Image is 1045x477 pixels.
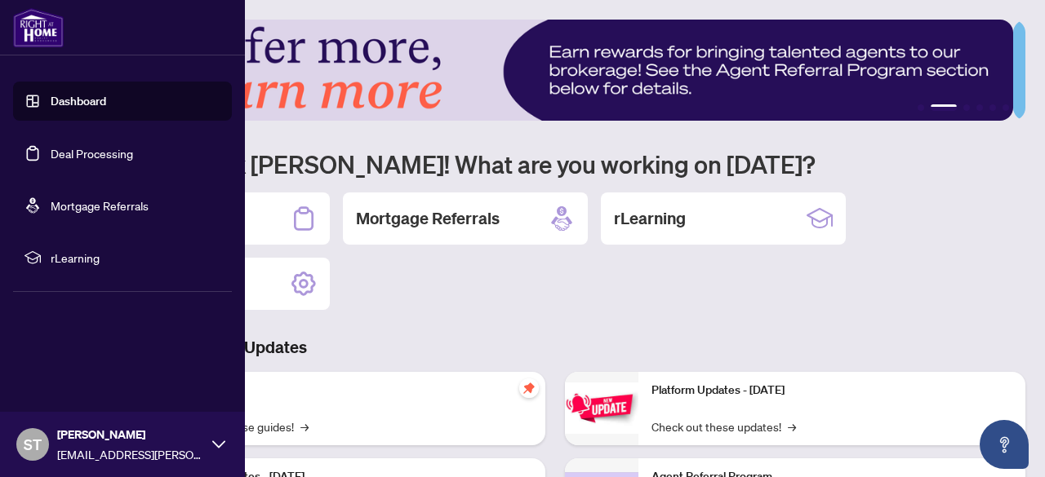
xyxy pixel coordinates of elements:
[13,8,64,47] img: logo
[85,20,1013,121] img: Slide 1
[651,382,1012,400] p: Platform Updates - [DATE]
[171,382,532,400] p: Self-Help
[85,148,1025,179] h1: Welcome back [PERSON_NAME]! What are you working on [DATE]?
[51,198,149,213] a: Mortgage Referrals
[24,433,42,456] span: ST
[788,417,796,435] span: →
[980,420,1029,469] button: Open asap
[51,146,133,161] a: Deal Processing
[356,207,500,230] h2: Mortgage Referrals
[614,207,686,230] h2: rLearning
[519,378,539,398] span: pushpin
[931,104,957,111] button: 2
[651,417,796,435] a: Check out these updates!→
[918,104,924,111] button: 1
[85,336,1025,359] h3: Brokerage & Industry Updates
[565,382,638,434] img: Platform Updates - June 23, 2025
[57,426,204,444] span: [PERSON_NAME]
[57,445,204,463] span: [EMAIL_ADDRESS][PERSON_NAME][DOMAIN_NAME]
[51,249,220,267] span: rLearning
[51,94,106,108] a: Dashboard
[989,104,996,111] button: 5
[976,104,983,111] button: 4
[1003,104,1009,111] button: 6
[963,104,970,111] button: 3
[300,417,309,435] span: →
